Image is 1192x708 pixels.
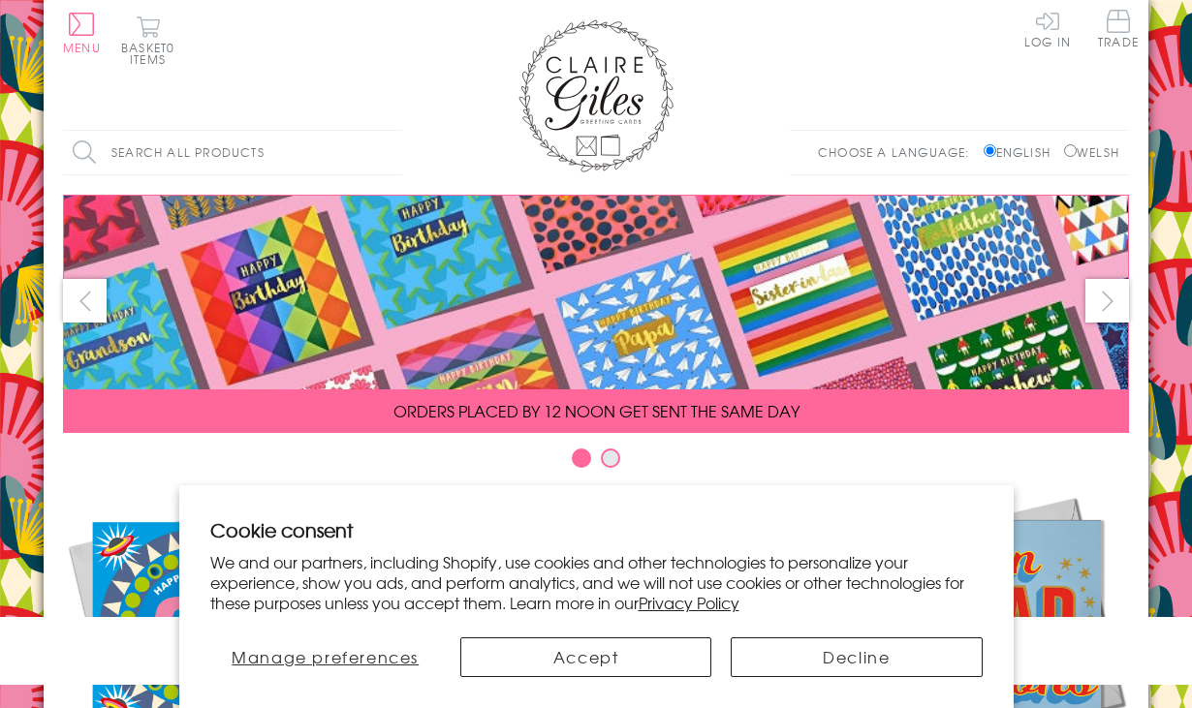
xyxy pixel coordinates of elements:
button: Decline [731,637,982,677]
input: Search [383,131,402,174]
span: ORDERS PLACED BY 12 NOON GET SENT THE SAME DAY [393,399,800,422]
div: Carousel Pagination [63,447,1129,477]
input: Welsh [1064,144,1077,157]
button: Basket0 items [121,15,174,65]
button: next [1085,279,1129,323]
p: Choose a language: [818,143,980,161]
a: Privacy Policy [639,591,739,614]
p: We and our partners, including Shopify, use cookies and other technologies to personalize your ex... [210,552,983,612]
a: Log In [1024,10,1071,47]
button: Manage preferences [210,637,441,677]
button: prev [63,279,107,323]
span: Trade [1098,10,1139,47]
img: Claire Giles Greetings Cards [518,19,674,172]
a: Trade [1098,10,1139,51]
button: Menu [63,13,101,53]
label: English [984,143,1060,161]
span: Manage preferences [232,645,419,668]
button: Carousel Page 1 (Current Slide) [572,448,591,468]
span: Menu [63,39,101,56]
button: Accept [460,637,711,677]
input: English [984,144,996,157]
h2: Cookie consent [210,516,983,543]
span: 0 items [130,39,174,68]
button: Carousel Page 2 [601,448,620,468]
input: Search all products [63,131,402,174]
label: Welsh [1064,143,1119,161]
